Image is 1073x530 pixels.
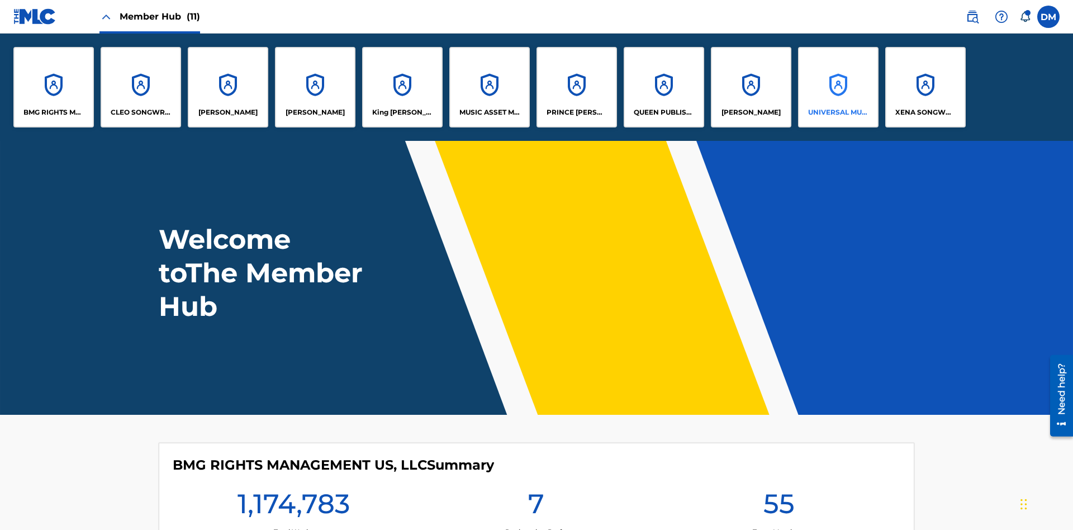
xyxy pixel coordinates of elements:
h4: BMG RIGHTS MANAGEMENT US, LLC [173,457,494,474]
a: AccountsXENA SONGWRITER [885,47,966,127]
h1: 1,174,783 [238,487,350,527]
a: Accounts[PERSON_NAME] [275,47,355,127]
iframe: Resource Center [1042,351,1073,442]
h1: 55 [763,487,795,527]
div: Help [990,6,1013,28]
h1: Welcome to The Member Hub [159,223,368,323]
img: MLC Logo [13,8,56,25]
iframe: Chat Widget [1017,476,1073,530]
p: QUEEN PUBLISHA [634,107,695,117]
img: help [995,10,1008,23]
div: Drag [1020,488,1027,521]
a: AccountsCLEO SONGWRITER [101,47,181,127]
a: AccountsKing [PERSON_NAME] [362,47,443,127]
p: BMG RIGHTS MANAGEMENT US, LLC [23,107,84,117]
p: RONALD MCTESTERSON [721,107,781,117]
p: MUSIC ASSET MANAGEMENT (MAM) [459,107,520,117]
div: User Menu [1037,6,1060,28]
a: AccountsBMG RIGHTS MANAGEMENT US, LLC [13,47,94,127]
a: AccountsQUEEN PUBLISHA [624,47,704,127]
a: AccountsUNIVERSAL MUSIC PUB GROUP [798,47,879,127]
p: CLEO SONGWRITER [111,107,172,117]
img: search [966,10,979,23]
img: Close [99,10,113,23]
p: King McTesterson [372,107,433,117]
p: EYAMA MCSINGER [286,107,345,117]
span: (11) [187,11,200,22]
div: Notifications [1019,11,1031,22]
a: AccountsPRINCE [PERSON_NAME] [536,47,617,127]
p: ELVIS COSTELLO [198,107,258,117]
p: PRINCE MCTESTERSON [547,107,607,117]
a: Accounts[PERSON_NAME] [711,47,791,127]
span: Member Hub [120,10,200,23]
h1: 7 [528,487,544,527]
a: Public Search [961,6,984,28]
p: UNIVERSAL MUSIC PUB GROUP [808,107,869,117]
p: XENA SONGWRITER [895,107,956,117]
a: Accounts[PERSON_NAME] [188,47,268,127]
a: AccountsMUSIC ASSET MANAGEMENT (MAM) [449,47,530,127]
